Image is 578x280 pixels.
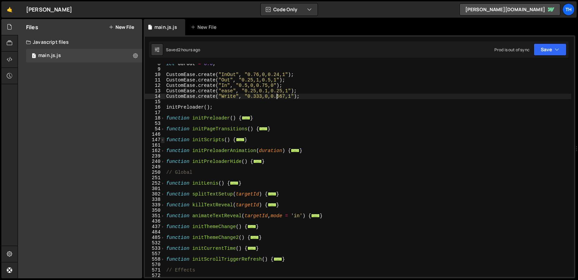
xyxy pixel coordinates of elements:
div: 54 [145,126,165,132]
div: 12 [145,83,165,88]
div: 533 [145,246,165,251]
span: ... [248,225,256,228]
span: ... [253,160,262,163]
a: [PERSON_NAME][DOMAIN_NAME] [459,3,560,16]
div: 240 [145,159,165,164]
div: 251 [145,175,165,181]
div: 11 [145,77,165,83]
div: 249 [145,164,165,170]
span: ... [242,116,250,120]
button: Save [534,43,566,56]
div: 16 [145,105,165,110]
div: 53 [145,121,165,126]
button: Code Only [261,3,318,16]
div: 571 [145,267,165,273]
div: 17 [145,110,165,115]
div: 162 [145,148,165,153]
span: ... [274,257,282,261]
div: main.js.js [154,24,177,31]
div: 250 [145,170,165,175]
div: 557 [145,251,165,257]
span: 1 [32,54,36,59]
div: 302 [145,191,165,197]
div: 10 [145,72,165,77]
div: 17273/47859.js [26,49,142,62]
div: 572 [145,273,165,278]
span: ... [250,236,259,239]
div: 339 [145,202,165,208]
div: [PERSON_NAME] [26,5,72,14]
div: 8 [145,61,165,67]
div: 161 [145,143,165,148]
div: 558 [145,257,165,262]
div: 147 [145,137,165,143]
span: ... [268,203,276,207]
div: 252 [145,181,165,186]
div: 239 [145,153,165,159]
div: 436 [145,219,165,224]
span: ... [248,246,256,250]
div: main.js.js [38,53,61,59]
span: ... [311,214,320,218]
div: 350 [145,208,165,213]
span: ... [236,138,244,142]
div: 570 [145,262,165,267]
div: 9 [145,67,165,72]
div: 14 [145,94,165,99]
span: ... [259,127,267,131]
div: 18 [145,115,165,121]
div: 15 [145,99,165,105]
div: 301 [145,186,165,191]
div: 2 hours ago [178,47,200,53]
div: 532 [145,240,165,246]
div: Prod is out of sync [494,47,530,53]
a: Th [562,3,575,16]
div: 146 [145,132,165,137]
span: ... [268,192,276,196]
span: ... [291,149,299,152]
div: 351 [145,213,165,219]
div: New File [191,24,219,31]
div: 13 [145,88,165,94]
div: 484 [145,229,165,235]
div: 338 [145,197,165,202]
h2: Files [26,23,38,31]
a: 🤙 [1,1,18,18]
button: New File [109,24,134,30]
div: Saved [166,47,200,53]
div: 485 [145,235,165,240]
div: 437 [145,224,165,229]
span: ... [230,181,238,185]
div: Javascript files [18,35,142,49]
